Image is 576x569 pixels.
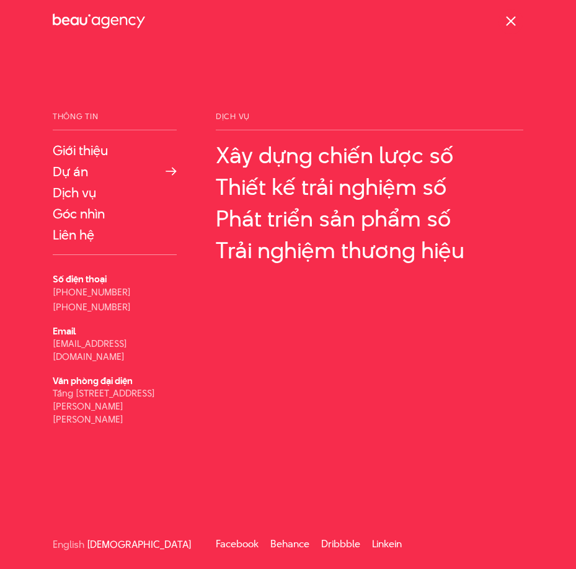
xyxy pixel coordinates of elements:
[53,112,177,130] span: Thông tin
[53,374,133,387] b: Văn phòng đại diện
[216,174,523,200] a: Thiết kế trải nghiệm số
[372,537,402,551] a: Linkein
[53,206,177,221] a: Góc nhìn
[53,337,127,363] a: [EMAIL_ADDRESS][DOMAIN_NAME]
[53,164,177,179] a: Dự án
[53,272,107,285] b: Số điện thoại
[216,143,523,168] a: Xây dựng chiến lược số
[216,206,523,231] a: Phát triển sản phẩm số
[321,537,360,551] a: Dribbble
[216,537,259,551] a: Facebook
[53,325,76,338] b: Email
[53,227,177,242] a: Liên hệ
[53,540,84,549] a: English
[53,143,177,158] a: Giới thiệu
[216,112,523,130] span: Dịch vụ
[270,537,309,551] a: Behance
[53,185,177,200] a: Dịch vụ
[53,285,131,298] a: [PHONE_NUMBER]
[53,300,131,313] a: [PHONE_NUMBER]
[53,387,177,426] p: Tầng [STREET_ADDRESS][PERSON_NAME][PERSON_NAME]
[87,540,192,549] a: [DEMOGRAPHIC_DATA]
[216,238,523,263] a: Trải nghiệm thương hiệu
